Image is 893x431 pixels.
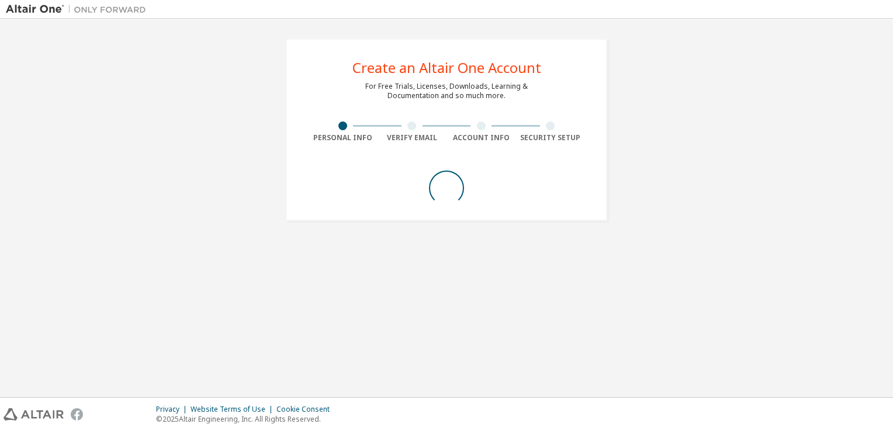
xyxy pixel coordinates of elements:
div: For Free Trials, Licenses, Downloads, Learning & Documentation and so much more. [365,82,528,100]
div: Security Setup [516,133,586,142]
div: Privacy [156,405,191,414]
img: altair_logo.svg [4,408,64,420]
div: Website Terms of Use [191,405,276,414]
div: Account Info [446,133,516,142]
div: Personal Info [308,133,378,142]
div: Create an Altair One Account [352,61,541,75]
div: Cookie Consent [276,405,337,414]
img: facebook.svg [71,408,83,420]
p: © 2025 Altair Engineering, Inc. All Rights Reserved. [156,414,337,424]
img: Altair One [6,4,152,15]
div: Verify Email [378,133,447,142]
